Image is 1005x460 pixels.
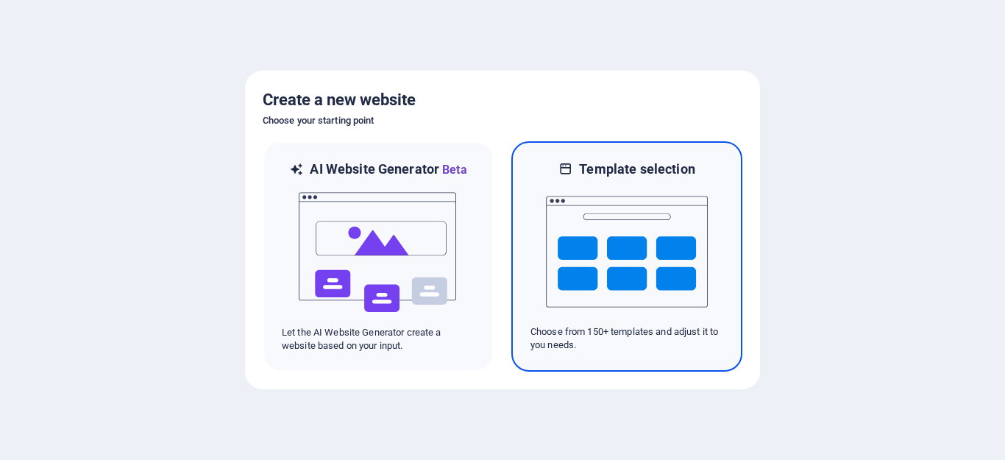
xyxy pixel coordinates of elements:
h6: Template selection [579,160,695,178]
span: Beta [439,163,467,177]
img: ai [297,179,459,326]
h6: AI Website Generator [310,160,466,179]
h6: Choose your starting point [263,112,742,130]
p: Let the AI Website Generator create a website based on your input. [282,326,475,353]
h5: Create a new website [263,88,742,112]
div: Template selectionChoose from 150+ templates and adjust it to you needs. [511,141,742,372]
div: AI Website GeneratorBetaaiLet the AI Website Generator create a website based on your input. [263,141,494,372]
p: Choose from 150+ templates and adjust it to you needs. [530,325,723,352]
